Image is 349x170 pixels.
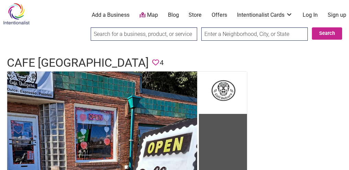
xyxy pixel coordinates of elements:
a: Offers [212,11,227,19]
input: Enter a Neighborhood, City, or State [201,27,308,41]
span: 4 [160,57,164,68]
a: Map [139,11,158,19]
a: Intentionalist Cards [237,11,293,19]
h1: Cafe [GEOGRAPHIC_DATA] [7,55,149,71]
a: Store [189,11,202,19]
a: Sign up [328,11,346,19]
a: Blog [168,11,179,19]
button: Search [312,27,342,40]
a: Log In [303,11,318,19]
a: Add a Business [92,11,130,19]
input: Search for a business, product, or service [91,27,197,41]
